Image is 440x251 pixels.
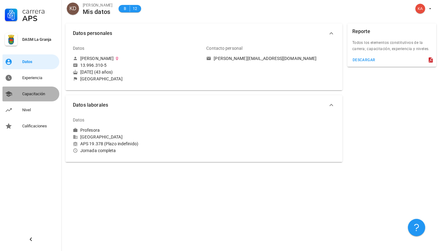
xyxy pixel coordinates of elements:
[206,41,242,56] div: Contacto personal
[22,37,57,42] div: DASM La Granja
[122,6,127,12] span: B
[73,69,201,75] div: [DATE] (43 años)
[350,56,378,64] button: descargar
[73,29,328,38] span: Datos personales
[73,113,85,127] div: Datos
[352,58,375,62] div: descargar
[67,2,79,15] div: avatar
[132,6,137,12] span: 12
[73,101,328,109] span: Datos laborales
[73,148,201,153] div: Jornada completa
[73,141,201,147] div: APS 19.378 (Plazo indefinido)
[65,95,342,115] button: Datos laborales
[2,70,59,85] a: Experiencia
[22,108,57,113] div: Nivel
[65,23,342,43] button: Datos personales
[415,4,425,14] div: avatar
[206,56,335,61] a: [PERSON_NAME][EMAIL_ADDRESS][DOMAIN_NAME]
[83,8,112,15] div: Mis datos
[22,75,57,80] div: Experiencia
[22,7,57,15] div: Carrera
[80,62,107,68] div: 13.996.310-5
[73,134,201,140] div: [GEOGRAPHIC_DATA]
[214,56,316,61] div: [PERSON_NAME][EMAIL_ADDRESS][DOMAIN_NAME]
[83,2,112,8] div: [PERSON_NAME]
[80,76,123,82] div: [GEOGRAPHIC_DATA]
[2,54,59,69] a: Datos
[22,15,57,22] div: APS
[2,103,59,117] a: Nivel
[80,56,114,61] div: [PERSON_NAME]
[22,91,57,96] div: Capacitación
[2,119,59,134] a: Calificaciones
[22,59,57,64] div: Datos
[69,2,76,15] span: KD
[2,87,59,101] a: Capacitación
[73,41,85,56] div: Datos
[22,124,57,129] div: Calificaciones
[347,40,436,56] div: Todos los elementos constitutivos de la carrera; capacitación, experiencia y niveles.
[80,127,100,133] div: Profesora
[352,23,370,40] div: Reporte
